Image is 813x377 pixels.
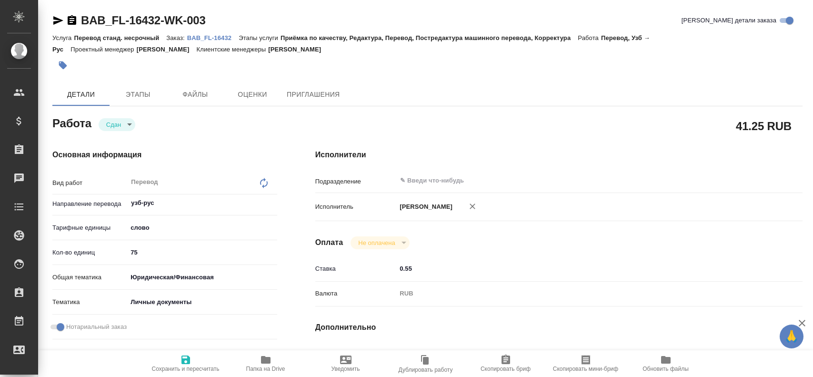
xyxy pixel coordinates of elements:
span: Нотариальный заказ [66,322,127,332]
div: Личные документы [127,294,277,310]
span: Обновить файлы [642,366,689,372]
input: ✎ Введи что-нибудь [396,262,762,275]
div: Сдан [99,118,135,131]
p: Клиентские менеджеры [197,46,269,53]
h2: Работа [52,114,91,131]
p: Вид работ [52,178,127,188]
p: Общая тематика [52,273,127,282]
span: [PERSON_NAME] детали заказа [682,16,776,25]
span: Дублировать работу [399,367,453,373]
span: Сохранить и пересчитать [152,366,220,372]
h4: Дополнительно [315,322,803,333]
span: Детали [58,89,104,101]
input: ✎ Введи что-нибудь [127,245,277,259]
p: Тематика [52,297,127,307]
input: ✎ Введи что-нибудь [399,175,727,186]
button: Скопировать мини-бриф [546,350,626,377]
p: Валюта [315,289,397,298]
span: Скопировать бриф [481,366,531,372]
p: Ставка [315,264,397,274]
p: Последнее изменение [315,348,397,357]
a: BAB_FL-16432 [187,33,239,41]
div: Юридическая/Финансовая [127,269,277,285]
p: Услуга [52,34,74,41]
p: [PERSON_NAME] [396,202,452,212]
p: Перевод станд. несрочный [74,34,166,41]
p: Подразделение [315,177,397,186]
h4: Исполнители [315,149,803,161]
p: Направление перевода [52,199,127,209]
span: 🙏 [783,326,800,346]
button: Open [272,202,274,204]
p: Приёмка по качеству, Редактура, Перевод, Постредактура машинного перевода, Корректура [281,34,578,41]
input: Пустое поле [396,346,762,359]
button: Сдан [103,121,124,129]
div: слово [127,220,277,236]
span: Приглашения [287,89,340,101]
button: Open [757,180,759,182]
p: Этапы услуги [239,34,281,41]
div: RUB [396,285,762,302]
a: BAB_FL-16432-WK-003 [81,14,206,27]
p: [PERSON_NAME] [137,46,197,53]
span: Файлы [172,89,218,101]
button: Дублировать работу [386,350,466,377]
p: Кол-во единиц [52,248,127,257]
p: Проектный менеджер [70,46,136,53]
span: Скопировать мини-бриф [553,366,618,372]
span: Папка на Drive [246,366,285,372]
h4: Оплата [315,237,343,248]
button: Скопировать ссылку для ЯМессенджера [52,15,64,26]
p: [PERSON_NAME] [268,46,328,53]
button: Скопировать ссылку [66,15,78,26]
button: Добавить тэг [52,55,73,76]
p: BAB_FL-16432 [187,34,239,41]
p: Исполнитель [315,202,397,212]
button: Уведомить [306,350,386,377]
button: Папка на Drive [226,350,306,377]
span: Уведомить [331,366,360,372]
button: Не оплачена [355,239,398,247]
p: Работа [578,34,601,41]
h2: 41.25 RUB [736,118,792,134]
h4: Основная информация [52,149,277,161]
p: Заказ: [166,34,187,41]
span: Этапы [115,89,161,101]
div: Сдан [351,236,409,249]
button: Обновить файлы [626,350,706,377]
button: Сохранить и пересчитать [146,350,226,377]
button: Скопировать бриф [466,350,546,377]
p: Тарифные единицы [52,223,127,233]
button: 🙏 [780,325,803,348]
span: Оценки [230,89,275,101]
button: Удалить исполнителя [462,196,483,217]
